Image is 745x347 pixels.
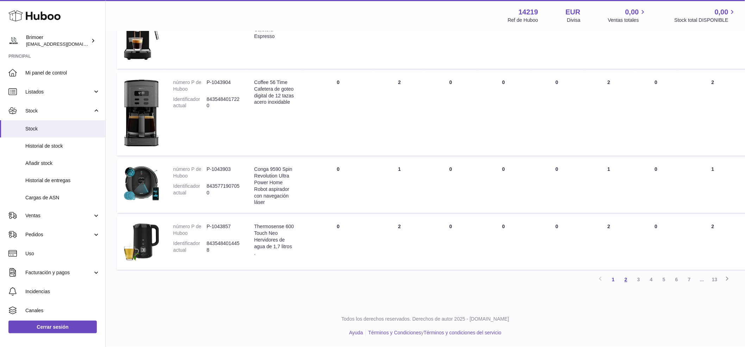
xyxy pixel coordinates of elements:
img: product image [124,224,159,261]
span: Pedidos [25,231,93,238]
td: 0 [302,159,375,213]
span: 0 [556,80,558,85]
a: Términos y condiciones del servicio [424,330,501,336]
dt: Identificador actual [173,96,207,110]
img: product image [124,79,159,147]
td: 0 [634,217,678,270]
span: 0,00 [715,7,728,17]
span: Stock [25,126,100,132]
span: ... [696,274,708,286]
dt: Identificador actual [173,183,207,197]
dd: 8435484017220 [207,96,240,110]
dt: número P de Huboo [173,166,207,180]
dd: P-1043857 [207,224,240,237]
p: Todos los derechos reservados. Derechos de autor 2025 - [DOMAIN_NAME] [111,316,739,323]
dt: número P de Huboo [173,79,207,93]
td: 0 [477,217,530,270]
td: 0 [424,159,477,213]
td: 2 [375,217,424,270]
a: Ayuda [349,330,363,336]
span: 0 [556,224,558,230]
a: 2 [620,274,632,286]
a: 0,00 Stock total DISPONIBLE [675,7,737,24]
td: 1 [584,159,634,213]
td: 0 [424,217,477,270]
td: 0 [302,217,375,270]
span: Stock total DISPONIBLE [675,17,737,24]
span: Canales [25,307,100,314]
td: 0 [477,72,530,156]
div: Coffee 56 Time Cafetera de goteo digital de 12 tazas acero inoxidable [254,79,295,106]
span: Mi panel de control [25,70,100,76]
a: 1 [607,274,620,286]
span: Incidencias [25,288,100,295]
span: Cargas de ASN [25,194,100,201]
span: 0 [556,167,558,172]
td: 0 [634,72,678,156]
span: Listados [25,89,93,95]
td: 2 [584,217,634,270]
td: 0 [424,72,477,156]
td: 2 [375,72,424,156]
span: Historial de entregas [25,177,100,184]
a: Cerrar sesión [8,321,97,333]
span: Facturación y pagos [25,269,93,276]
span: Stock [25,108,93,114]
td: 2 [584,72,634,156]
div: Brimoer [26,34,89,47]
span: Uso [25,250,100,257]
dt: Identificador actual [173,240,207,254]
div: Divisa [567,17,581,24]
a: 3 [632,274,645,286]
dd: 8435484014458 [207,240,240,254]
span: [EMAIL_ADDRESS][DOMAIN_NAME] [26,41,104,47]
td: 0 [634,159,678,213]
strong: 14219 [519,7,538,17]
dd: P-1043903 [207,166,240,180]
dd: P-1043904 [207,79,240,93]
a: Términos y Condiciones [368,330,421,336]
div: Thermosense 600 Touch Neo Hervidores de agua de 1,7 litros . [254,224,295,257]
a: 7 [683,274,696,286]
span: Ventas totales [608,17,647,24]
img: oroses@renuevo.es [8,36,19,46]
td: 1 [375,159,424,213]
a: 4 [645,274,658,286]
div: Conga 9590 Spin Revolution Ultra Power Home Robot aspirador con navegación láser [254,166,295,206]
span: 0,00 [625,7,639,17]
span: Historial de stock [25,143,100,149]
div: Ref de Huboo [508,17,538,24]
span: Ventas [25,212,93,219]
strong: EUR [566,7,581,17]
td: 0 [477,159,530,213]
a: 13 [708,274,721,286]
li: y [366,330,501,336]
a: 0,00 Ventas totales [608,7,647,24]
td: 0 [302,72,375,156]
dt: número P de Huboo [173,224,207,237]
img: product image [124,166,159,201]
dd: 8435771907050 [207,183,240,197]
a: 6 [670,274,683,286]
a: 5 [658,274,670,286]
span: Añadir stock [25,160,100,167]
